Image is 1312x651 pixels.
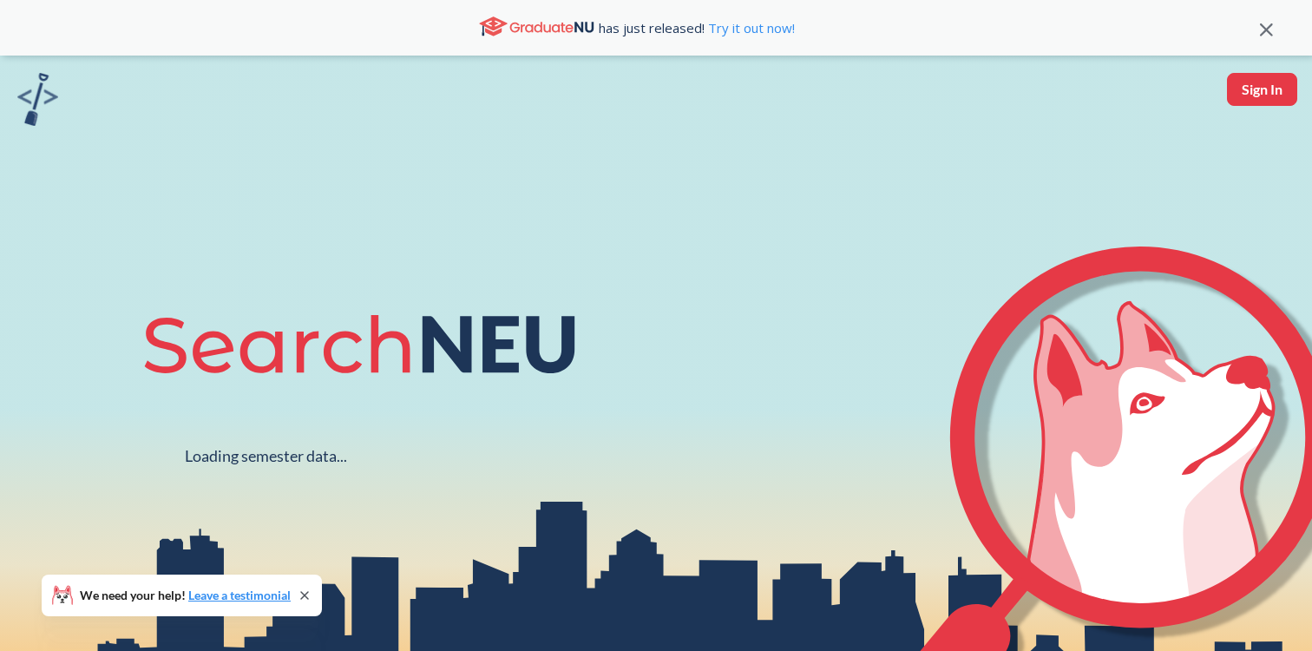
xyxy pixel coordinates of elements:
img: sandbox logo [17,73,58,126]
button: Sign In [1227,73,1297,106]
a: sandbox logo [17,73,58,131]
a: Leave a testimonial [188,588,291,602]
span: has just released! [599,18,795,37]
div: Loading semester data... [185,446,347,466]
span: We need your help! [80,589,291,602]
a: Try it out now! [705,19,795,36]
